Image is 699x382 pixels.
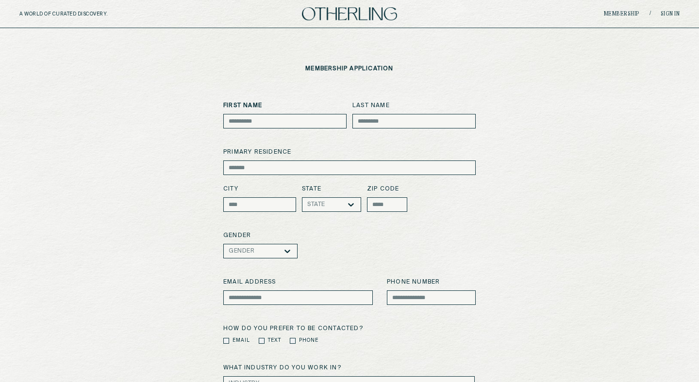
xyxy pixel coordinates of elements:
[19,11,150,17] h5: A WORLD OF CURATED DISCOVERY.
[367,185,407,193] label: zip code
[268,337,281,344] label: Text
[661,11,680,17] a: Sign in
[223,324,476,333] label: How do you prefer to be contacted?
[307,201,325,208] div: State
[223,278,373,286] label: Email address
[604,11,640,17] a: Membership
[223,364,476,372] label: What industry do you work in?
[302,185,361,193] label: State
[302,7,397,20] img: logo
[254,248,256,255] input: gender-dropdown
[299,337,318,344] label: Phone
[387,278,476,286] label: Phone number
[649,10,651,17] span: /
[352,101,476,110] label: Last Name
[305,65,393,72] p: membership application
[223,101,347,110] label: First Name
[223,231,476,240] label: Gender
[223,185,296,193] label: City
[223,148,476,157] label: primary residence
[229,248,254,255] div: Gender
[233,337,250,344] label: Email
[325,201,327,208] input: state-dropdown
